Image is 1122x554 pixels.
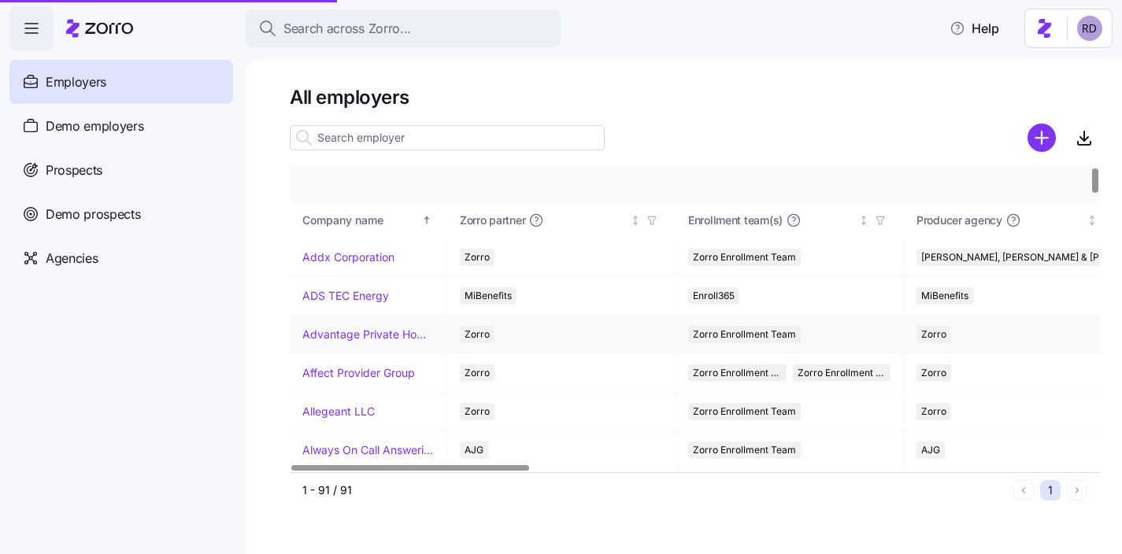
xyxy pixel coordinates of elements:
a: Addx Corporation [302,249,394,265]
a: Agencies [9,236,233,280]
span: Zorro Enrollment Team [693,249,796,266]
span: Zorro partner [460,212,525,228]
div: Not sorted [1087,215,1098,226]
span: Enrollment team(s) [688,212,783,228]
a: Demo employers [9,104,233,148]
span: Demo prospects [46,205,141,224]
span: AJG [921,441,940,459]
span: Zorro [921,364,946,382]
span: Zorro [921,326,946,343]
span: Search across Zorro... [283,19,411,39]
a: Allegeant LLC [302,404,375,419]
span: MiBenefits [921,287,968,305]
span: MiBenefits [465,287,512,305]
h1: All employers [290,85,1100,109]
span: Agencies [46,249,98,268]
a: Affect Provider Group [302,365,415,381]
span: Producer agency [916,212,1002,228]
div: Not sorted [630,215,641,226]
span: Zorro [465,364,490,382]
span: Prospects [46,161,102,180]
div: 1 - 91 / 91 [302,482,1007,498]
div: Sorted ascending [421,215,432,226]
span: AJG [465,441,483,459]
span: Zorro [465,326,490,343]
th: Company nameSorted ascending [290,202,447,238]
span: Zorro [465,249,490,266]
span: Help [950,19,999,38]
div: Not sorted [858,215,869,226]
span: Zorro [465,403,490,420]
button: Search across Zorro... [246,9,561,47]
th: Enrollment team(s)Not sorted [676,202,904,238]
span: Zorro Enrollment Team [693,364,782,382]
div: Company name [302,212,419,229]
a: Prospects [9,148,233,192]
span: Zorro Enrollment Team [693,403,796,420]
span: Employers [46,72,106,92]
span: Zorro [921,403,946,420]
button: Next page [1067,480,1087,500]
button: Previous page [1013,480,1034,500]
span: Zorro Enrollment Team [693,326,796,343]
span: Enroll365 [693,287,735,305]
span: Demo employers [46,116,144,136]
a: ADS TEC Energy [302,288,389,304]
img: 6d862e07fa9c5eedf81a4422c42283ac [1077,16,1102,41]
button: 1 [1040,480,1061,500]
input: Search employer [290,125,605,150]
svg: add icon [1028,124,1056,152]
th: Zorro partnerNot sorted [447,202,676,238]
button: Help [937,13,1012,44]
span: Zorro Enrollment Team [693,441,796,459]
a: Employers [9,60,233,104]
a: Always On Call Answering Service [302,442,434,458]
span: Zorro Enrollment Experts [798,364,887,382]
a: Demo prospects [9,192,233,236]
a: Advantage Private Home Care [302,327,434,342]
